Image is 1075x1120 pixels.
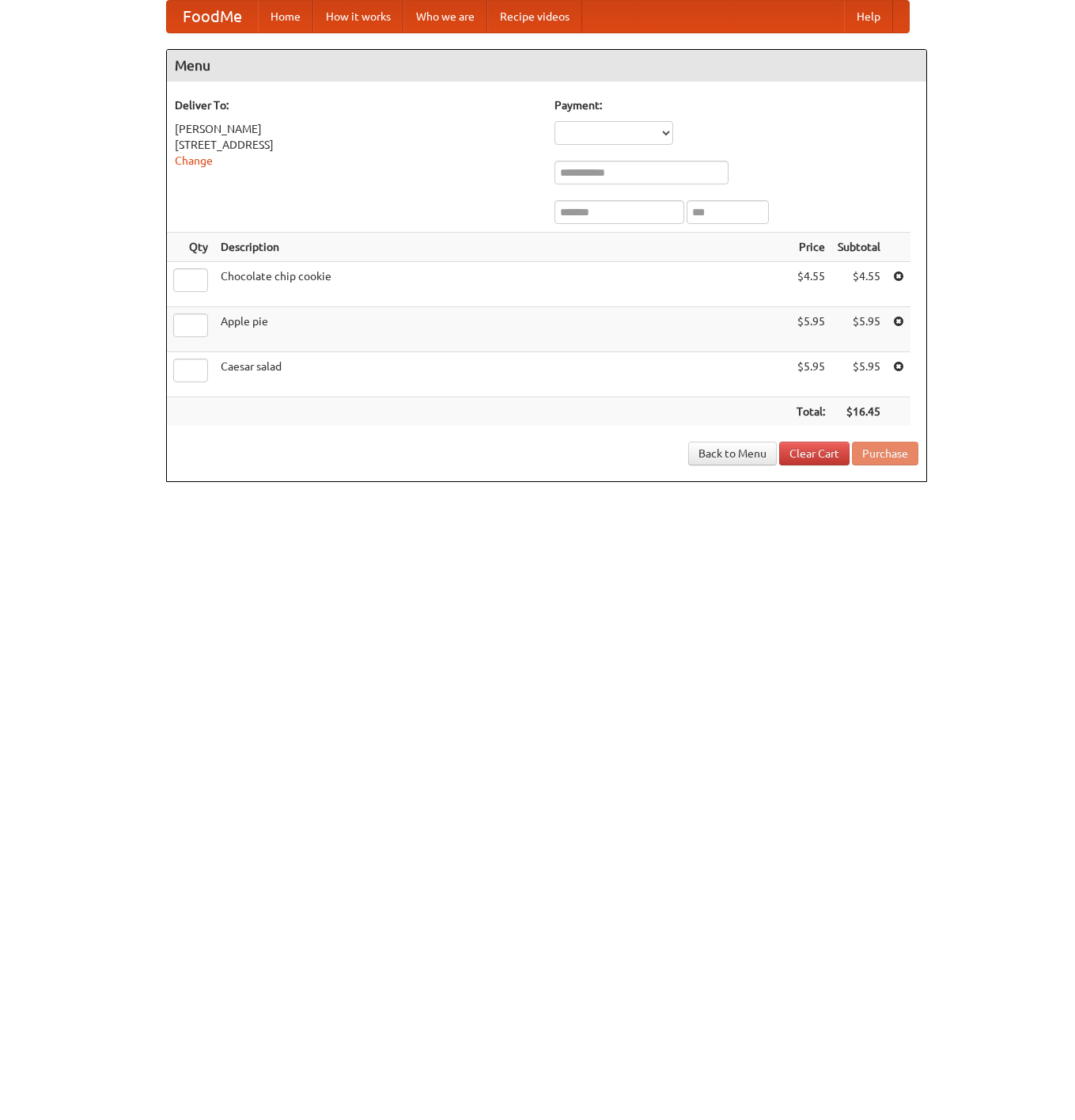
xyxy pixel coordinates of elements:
[403,1,487,32] a: Who we are
[175,137,539,153] div: [STREET_ADDRESS]
[167,50,926,82] h4: Menu
[175,121,539,137] div: [PERSON_NAME]
[852,442,918,465] button: Purchase
[167,1,258,32] a: FoodMe
[214,233,790,262] th: Description
[313,1,403,32] a: How it works
[175,154,213,167] a: Change
[844,1,893,32] a: Help
[167,233,214,262] th: Qty
[175,97,539,113] h5: Deliver To:
[790,233,831,262] th: Price
[831,262,887,307] td: $4.55
[688,442,777,465] a: Back to Menu
[790,307,831,352] td: $5.95
[214,307,790,352] td: Apple pie
[214,352,790,397] td: Caesar salad
[831,352,887,397] td: $5.95
[790,352,831,397] td: $5.95
[790,262,831,307] td: $4.55
[555,97,918,113] h5: Payment:
[487,1,582,32] a: Recipe videos
[214,262,790,307] td: Chocolate chip cookie
[779,442,850,465] a: Clear Cart
[790,397,831,427] th: Total:
[258,1,313,32] a: Home
[831,397,887,427] th: $16.45
[831,233,887,262] th: Subtotal
[831,307,887,352] td: $5.95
